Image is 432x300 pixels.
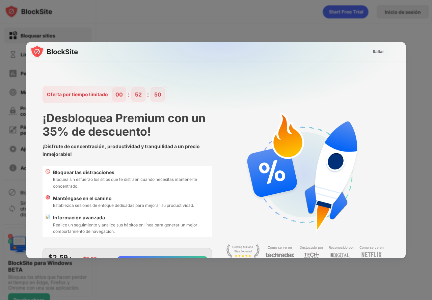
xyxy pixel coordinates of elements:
font: Como se ve en [268,245,292,249]
font: $2.59 [48,253,68,262]
font: $3.99 [83,256,97,262]
font: Destacado por [300,245,323,249]
img: gradient.svg [30,42,410,176]
font: Bloquea sin esfuerzo los sitios que te distraen cuando necesitas mantenerte concentrado. [53,177,197,188]
font: Manténgase en el camino [53,195,112,201]
font: Reconocido por [329,245,354,249]
font: Realice un seguimiento y analice sus hábitos en línea para generar un mejor comportamiento de nav... [53,222,197,234]
img: light-techradar.svg [265,252,294,258]
font: 📊 [45,214,50,219]
img: light-stay-focus.svg [226,244,260,258]
font: Establezca sesiones de enfoque dedicadas para mejorar su productividad. [53,203,194,208]
font: Información avanzada [53,215,105,220]
font: / mes [69,256,82,262]
font: 🎯 [45,195,50,200]
img: light-netflix.svg [361,252,382,257]
font: Como se ve en [359,245,384,249]
font: Saltar [373,49,384,54]
img: light-techtimes.svg [304,252,319,262]
img: light-digital-journal.svg [330,252,352,263]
